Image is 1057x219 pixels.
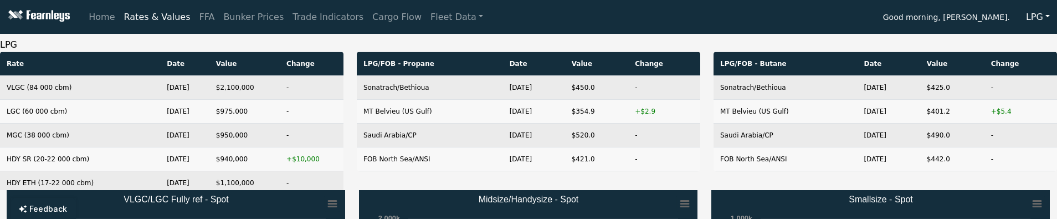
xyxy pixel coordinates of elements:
td: $490.0 [920,124,984,147]
td: MT Belvieu (US Gulf) [714,100,857,124]
td: $450.0 [565,76,629,100]
a: Fleet Data [426,6,488,28]
td: [DATE] [503,124,565,147]
text: Smallsize - Spot [849,195,913,204]
td: - [984,147,1057,171]
td: [DATE] [503,147,565,171]
td: Sonatrach/Bethioua [714,76,857,100]
td: - [984,124,1057,147]
th: LPG/FOB - Butane [714,52,857,76]
td: FOB North Sea/ANSI [714,147,857,171]
img: Fearnleys Logo [6,10,70,24]
a: Rates & Values [120,6,195,28]
td: - [280,124,343,147]
td: [DATE] [857,100,920,124]
a: Trade Indicators [288,6,368,28]
td: $940,000 [209,147,280,171]
span: Good morning, [PERSON_NAME]. [883,9,1010,28]
td: $421.0 [565,147,629,171]
td: $520.0 [565,124,629,147]
td: Saudi Arabia/CP [357,124,503,147]
td: - [628,76,700,100]
td: - [280,100,343,124]
th: LPG/FOB - Propane [357,52,503,76]
td: $975,000 [209,100,280,124]
td: $354.9 [565,100,629,124]
a: Cargo Flow [368,6,426,28]
td: Sonatrach/Bethioua [357,76,503,100]
td: Saudi Arabia/CP [714,124,857,147]
td: - [280,76,343,100]
text: Midsize/Handysize - Spot [479,195,579,204]
button: LPG [1019,7,1057,28]
td: [DATE] [857,147,920,171]
td: [DATE] [160,171,209,195]
th: Value [565,52,629,76]
td: [DATE] [503,100,565,124]
td: $442.0 [920,147,984,171]
td: $950,000 [209,124,280,147]
td: [DATE] [857,76,920,100]
th: Value [920,52,984,76]
th: Change [628,52,700,76]
td: $425.0 [920,76,984,100]
td: - [984,76,1057,100]
td: [DATE] [503,76,565,100]
td: $401.2 [920,100,984,124]
th: Change [984,52,1057,76]
th: Change [280,52,343,76]
td: +$2.9 [628,100,700,124]
th: Date [857,52,920,76]
td: - [628,124,700,147]
td: FOB North Sea/ANSI [357,147,503,171]
td: - [280,171,343,195]
td: [DATE] [160,124,209,147]
td: [DATE] [160,100,209,124]
th: Date [503,52,565,76]
td: $1,100,000 [209,171,280,195]
td: - [628,147,700,171]
text: VLGC/LGC Fully ref - Spot [124,195,229,204]
td: +$5.4 [984,100,1057,124]
th: Date [160,52,209,76]
td: [DATE] [160,76,209,100]
td: [DATE] [857,124,920,147]
td: $2,100,000 [209,76,280,100]
th: Value [209,52,280,76]
td: MT Belvieu (US Gulf) [357,100,503,124]
td: [DATE] [160,147,209,171]
a: Home [84,6,119,28]
td: +$10,000 [280,147,343,171]
a: Bunker Prices [219,6,288,28]
a: FFA [195,6,219,28]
